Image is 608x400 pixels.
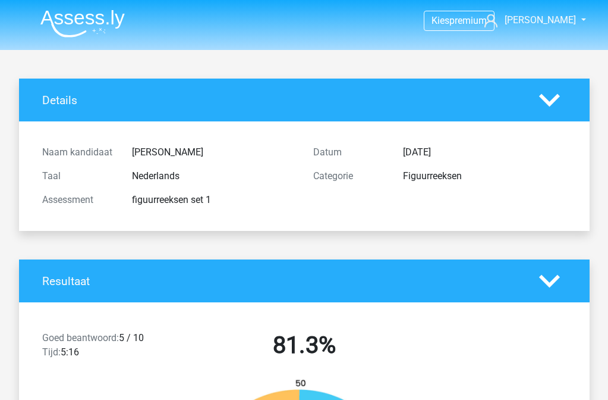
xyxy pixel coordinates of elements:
div: 5 / 10 5:16 [33,331,169,364]
span: Tijd: [42,346,61,358]
div: Nederlands [123,169,304,183]
h2: 81.3% [178,331,431,360]
div: Categorie [304,169,395,183]
div: Assessment [33,193,124,207]
a: Kiespremium [424,12,494,29]
span: Kies [431,15,449,26]
div: figuurreeksen set 1 [123,193,304,207]
h4: Details [42,93,521,107]
div: Taal [33,169,124,183]
span: [PERSON_NAME] [505,14,576,26]
span: Goed beantwoord: [42,332,119,343]
h4: Resultaat [42,274,521,288]
div: Figuurreeksen [394,169,575,183]
div: Datum [304,145,395,160]
div: [PERSON_NAME] [123,145,304,160]
div: Naam kandidaat [33,145,124,160]
img: Assessly [40,10,125,37]
div: [DATE] [394,145,575,160]
span: premium [449,15,487,26]
a: [PERSON_NAME] [480,13,577,27]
